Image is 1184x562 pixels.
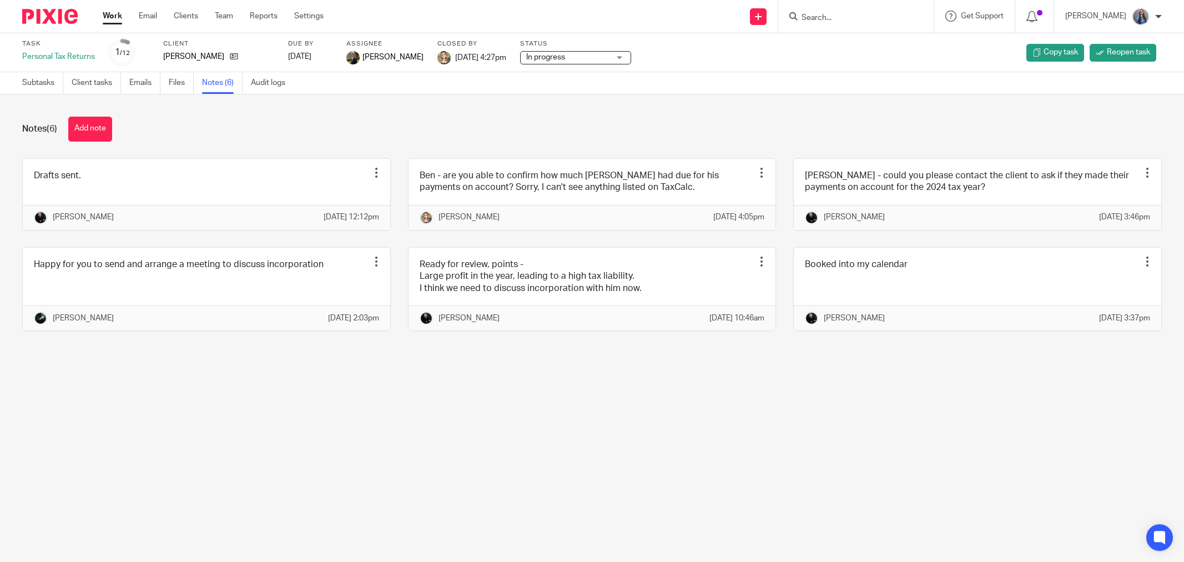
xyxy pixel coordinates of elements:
[22,72,63,94] a: Subtasks
[1090,44,1156,62] a: Reopen task
[22,39,95,48] label: Task
[1026,44,1084,62] a: Copy task
[163,39,274,48] label: Client
[1132,8,1150,26] img: Amanda-scaled.jpg
[174,11,198,22] a: Clients
[288,51,332,62] div: [DATE]
[250,11,278,22] a: Reports
[362,52,424,63] span: [PERSON_NAME]
[420,312,433,325] img: Headshots%20accounting4everything_Poppy%20Jakes%20Photography-2203.jpg
[437,51,451,64] img: MicrosoftTeams-image%20(15).png
[215,11,233,22] a: Team
[520,39,631,48] label: Status
[72,72,121,94] a: Client tasks
[53,212,114,223] p: [PERSON_NAME]
[1099,212,1150,223] p: [DATE] 3:46pm
[328,313,379,324] p: [DATE] 2:03pm
[346,51,360,64] img: ACCOUNTING4EVERYTHING-9.jpg
[68,117,112,142] button: Add note
[47,124,57,133] span: (6)
[202,72,243,94] a: Notes (6)
[439,212,500,223] p: [PERSON_NAME]
[120,50,130,56] small: /12
[103,11,122,22] a: Work
[53,313,114,324] p: [PERSON_NAME]
[22,123,57,135] h1: Notes
[1065,11,1126,22] p: [PERSON_NAME]
[163,51,224,62] p: [PERSON_NAME]
[251,72,294,94] a: Audit logs
[800,13,900,23] input: Search
[34,211,47,224] img: Headshots%20accounting4everything_Poppy%20Jakes%20Photography-2203.jpg
[713,212,764,223] p: [DATE] 4:05pm
[324,212,379,223] p: [DATE] 12:12pm
[346,39,424,48] label: Assignee
[1044,47,1078,58] span: Copy task
[709,313,764,324] p: [DATE] 10:46am
[294,11,324,22] a: Settings
[34,312,47,325] img: 1000002122.jpg
[129,72,160,94] a: Emails
[824,212,885,223] p: [PERSON_NAME]
[22,51,95,62] div: Personal Tax Returns
[139,11,157,22] a: Email
[455,53,506,61] span: [DATE] 4:27pm
[526,53,565,61] span: In progress
[805,312,818,325] img: Headshots%20accounting4everything_Poppy%20Jakes%20Photography-2203.jpg
[115,46,130,59] div: 1
[805,211,818,224] img: Headshots%20accounting4everything_Poppy%20Jakes%20Photography-2203.jpg
[288,39,332,48] label: Due by
[169,72,194,94] a: Files
[1107,47,1150,58] span: Reopen task
[437,39,506,48] label: Closed by
[439,313,500,324] p: [PERSON_NAME]
[961,12,1004,20] span: Get Support
[1099,313,1150,324] p: [DATE] 3:37pm
[420,211,433,224] img: MicrosoftTeams-image%20(15).png
[22,9,78,24] img: Pixie
[824,313,885,324] p: [PERSON_NAME]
